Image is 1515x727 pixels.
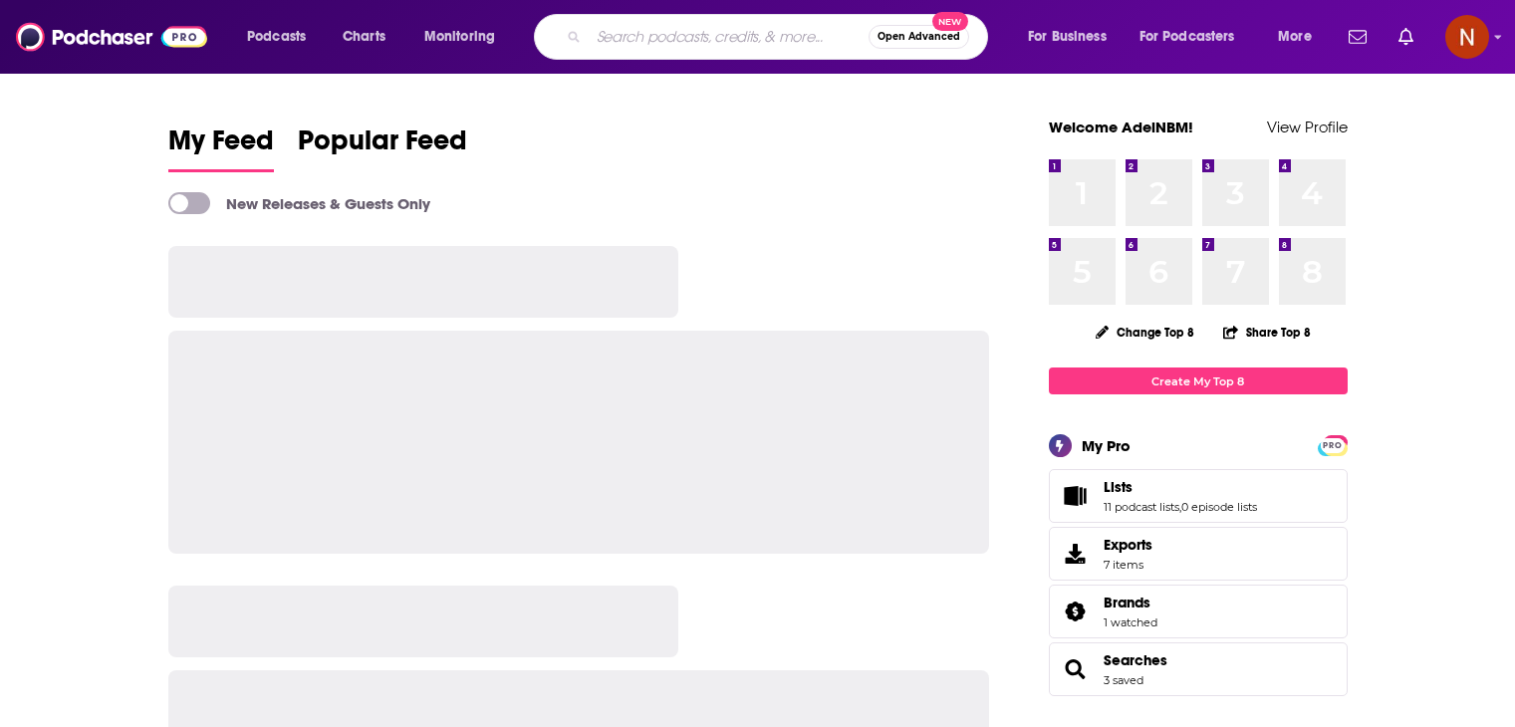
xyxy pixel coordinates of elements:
span: My Feed [168,123,274,169]
a: Searches [1056,655,1096,683]
button: Change Top 8 [1084,320,1207,345]
button: open menu [1014,21,1132,53]
button: open menu [233,21,332,53]
button: open menu [410,21,521,53]
span: Exports [1104,536,1152,554]
span: , [1179,500,1181,514]
a: View Profile [1267,118,1348,136]
span: Searches [1049,642,1348,696]
a: Popular Feed [298,123,467,172]
span: Brands [1049,585,1348,638]
a: 3 saved [1104,673,1143,687]
button: open menu [1127,21,1264,53]
input: Search podcasts, credits, & more... [589,21,869,53]
span: More [1278,23,1312,51]
span: Brands [1104,594,1150,611]
a: My Feed [168,123,274,172]
img: Podchaser - Follow, Share and Rate Podcasts [16,18,207,56]
button: Show profile menu [1445,15,1489,59]
span: Lists [1049,469,1348,523]
a: 1 watched [1104,615,1157,629]
button: open menu [1264,21,1337,53]
span: PRO [1321,438,1345,453]
a: Show notifications dropdown [1341,20,1375,54]
a: Brands [1104,594,1157,611]
span: New [932,12,968,31]
a: Charts [330,21,397,53]
span: 7 items [1104,558,1152,572]
span: For Business [1028,23,1107,51]
span: Podcasts [247,23,306,51]
div: My Pro [1082,436,1131,455]
span: Open Advanced [878,32,960,42]
span: Charts [343,23,385,51]
a: 11 podcast lists [1104,500,1179,514]
a: Brands [1056,598,1096,625]
a: Lists [1056,482,1096,510]
span: Popular Feed [298,123,467,169]
div: Search podcasts, credits, & more... [553,14,1007,60]
a: Create My Top 8 [1049,367,1348,394]
button: Share Top 8 [1222,313,1312,352]
span: Logged in as AdelNBM [1445,15,1489,59]
span: Monitoring [424,23,495,51]
a: Lists [1104,478,1257,496]
a: Show notifications dropdown [1390,20,1421,54]
span: Exports [1056,540,1096,568]
a: Searches [1104,651,1167,669]
a: PRO [1321,437,1345,452]
a: Exports [1049,527,1348,581]
span: For Podcasters [1139,23,1235,51]
a: 0 episode lists [1181,500,1257,514]
button: Open AdvancedNew [869,25,969,49]
a: Welcome AdelNBM! [1049,118,1193,136]
span: Lists [1104,478,1133,496]
img: User Profile [1445,15,1489,59]
a: New Releases & Guests Only [168,192,430,214]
